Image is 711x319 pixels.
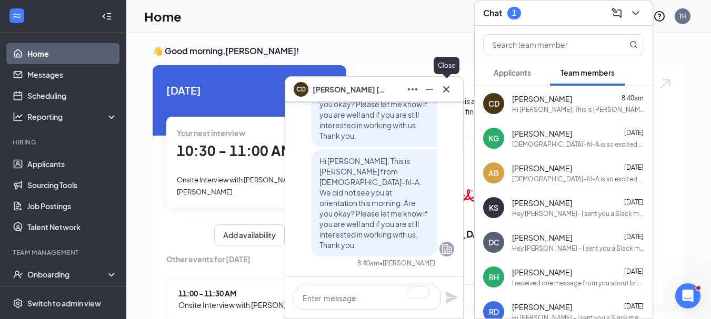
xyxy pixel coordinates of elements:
div: AB [488,168,499,178]
input: Search team member [484,35,608,55]
span: 8:40am [622,94,644,102]
svg: Analysis [13,111,23,122]
span: [DATE] [624,163,644,171]
div: I received one message from you about bringing payment when I pick up my uniform. Has it arrived?! 😊 [512,279,644,287]
button: Add availability [214,224,285,245]
div: Close [434,57,459,74]
h3: Chat [483,7,502,19]
span: [DATE] [624,302,644,310]
h1: Home [144,7,182,25]
a: Applicants [27,153,117,174]
div: CD [488,98,499,109]
span: [DATE] [624,129,644,137]
span: Other events for [DATE] [166,253,333,265]
a: Home [27,43,117,64]
div: [DEMOGRAPHIC_DATA]-fil-A is so excited for you to join our team! Do you know anyone else who migh... [512,140,644,149]
span: Team members [560,68,615,77]
span: • [PERSON_NAME] [379,259,435,267]
div: DC [488,237,499,248]
svg: Company [440,243,453,255]
button: ChevronDown [627,5,644,22]
span: 11:00 - 11:30 AM [178,287,311,299]
span: [DATE] [624,267,644,275]
svg: Settings [13,298,23,308]
button: ComposeMessage [608,5,625,22]
svg: WorkstreamLogo [12,11,22,21]
div: Hey [PERSON_NAME]- I sent you a Slack message, just making you aware since this is the first Slac... [512,209,644,218]
svg: Plane [445,291,458,304]
svg: MagnifyingGlass [629,40,638,49]
svg: ChevronDown [629,7,642,19]
div: Hiring [13,138,115,147]
div: KS [489,202,498,213]
span: [DATE] [166,82,333,98]
span: [PERSON_NAME] [PERSON_NAME] [313,84,386,95]
div: 8:40am [357,259,379,267]
span: [PERSON_NAME] [512,94,572,104]
a: Team [27,285,117,306]
div: 1 [512,8,516,17]
span: [PERSON_NAME] [512,163,572,173]
button: Cross [438,81,455,98]
div: Hey [PERSON_NAME] - I sent you a Slack message, just making you aware since this is the first Sla... [512,244,644,253]
div: TH [679,12,687,20]
div: RH [489,272,499,282]
div: Onboarding [27,269,108,280]
svg: ComposeMessage [610,7,623,19]
svg: Collapse [102,11,112,22]
a: Talent Network [27,217,117,238]
svg: UserCheck [13,269,23,280]
span: Applicants [494,68,531,77]
span: Onsite Interview with [PERSON_NAME]-[PERSON_NAME] [177,176,303,195]
span: Hi [PERSON_NAME], This is [PERSON_NAME] from [DEMOGRAPHIC_DATA]-fil-A. We did not see you at orie... [319,156,428,250]
div: RD [489,306,499,317]
div: Switch to admin view [27,298,101,308]
h3: 👋 Good morning, [PERSON_NAME] ! [153,45,685,57]
span: [PERSON_NAME] [512,198,572,208]
a: Job Postings [27,195,117,217]
button: Minimize [421,81,438,98]
button: Ellipses [404,81,421,98]
svg: QuestionInfo [653,10,666,23]
div: Hi [PERSON_NAME], This is [PERSON_NAME] from [DEMOGRAPHIC_DATA]-fil-A. We did not see you at orie... [512,105,644,114]
span: [DATE] [624,198,644,206]
span: [DATE] [624,233,644,241]
a: Scheduling [27,85,117,106]
div: Team Management [13,248,115,257]
textarea: To enrich screen reader interactions, please activate Accessibility in Grammarly extension settings [294,285,441,310]
iframe: Intercom live chat [675,283,700,308]
svg: Cross [440,83,453,96]
img: open.6027fd2a22e1237b5b06.svg [658,78,672,90]
svg: Ellipses [406,83,419,96]
span: [PERSON_NAME] [512,232,572,243]
div: Reporting [27,111,118,122]
span: 10:30 - 11:00 AM [177,142,293,159]
a: Sourcing Tools [27,174,117,195]
span: [PERSON_NAME] [512,128,572,139]
div: KG [488,133,499,143]
a: Messages [27,64,117,85]
span: Your next interview [177,128,245,138]
svg: Minimize [423,83,436,96]
div: [DEMOGRAPHIC_DATA]-fil-A is so excited for you to join our team! Do you know anyone else who migh... [512,174,644,183]
span: [PERSON_NAME] [512,302,572,312]
span: [PERSON_NAME] [512,267,572,277]
span: Onsite Interview with [PERSON_NAME] [178,299,311,311]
